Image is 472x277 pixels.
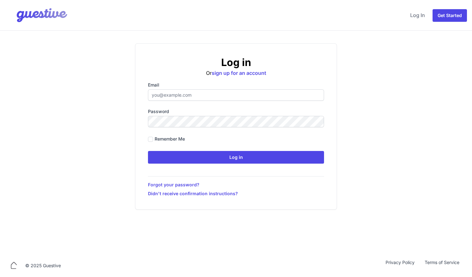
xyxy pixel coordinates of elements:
a: Forgot your password? [148,182,324,188]
div: © 2025 Guestive [25,262,61,269]
input: you@example.com [148,89,324,101]
h2: Log in [148,56,324,69]
label: Email [148,82,324,88]
a: sign up for an account [212,70,266,76]
a: Get Started [433,9,467,22]
a: Log In [408,8,428,23]
img: Your Company [5,3,69,28]
a: Didn't receive confirmation instructions? [148,190,324,197]
a: Privacy Policy [381,259,420,272]
a: Terms of Service [420,259,464,272]
input: Log in [148,151,324,164]
label: Password [148,108,324,115]
div: Or [148,56,324,77]
label: Remember me [155,136,185,142]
